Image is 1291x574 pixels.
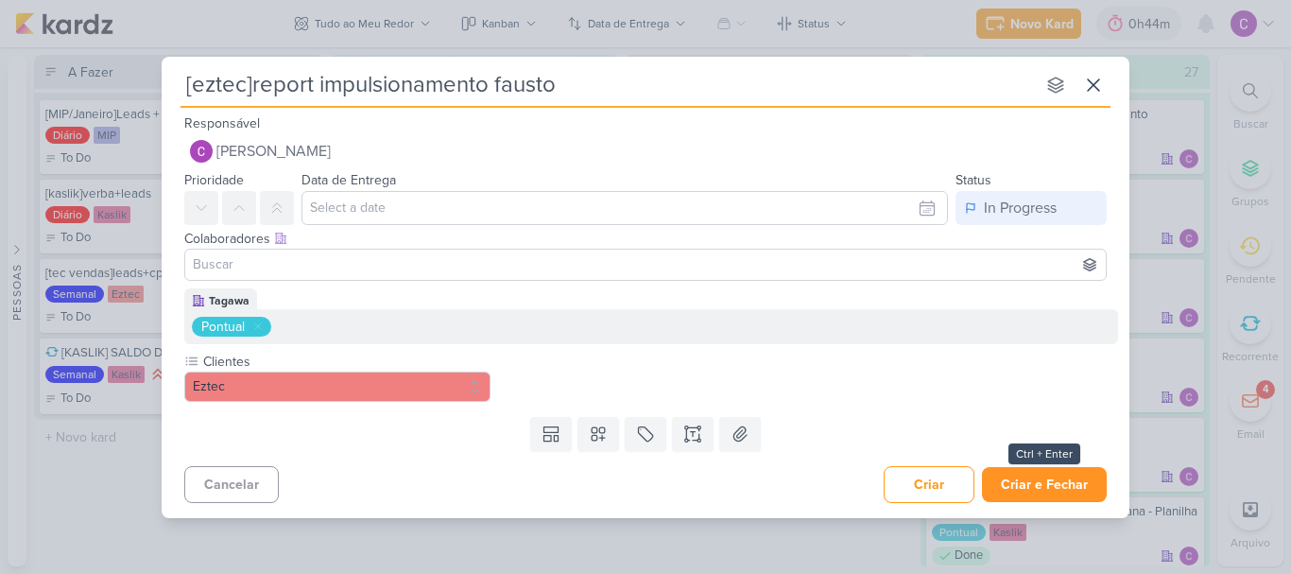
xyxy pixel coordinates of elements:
button: Criar e Fechar [982,467,1107,502]
button: Criar [884,466,974,503]
label: Responsável [184,115,260,131]
span: [PERSON_NAME] [216,140,331,163]
label: Data de Entrega [301,172,396,188]
input: Select a date [301,191,948,225]
label: Status [955,172,991,188]
button: [PERSON_NAME] [184,134,1107,168]
div: Colaboradores [184,229,1107,249]
label: Prioridade [184,172,244,188]
button: In Progress [955,191,1107,225]
div: Tagawa [209,292,250,309]
div: Ctrl + Enter [1008,444,1080,464]
button: Cancelar [184,466,279,503]
div: In Progress [984,197,1057,219]
div: Pontual [201,317,245,337]
button: Eztec [184,372,491,402]
label: Clientes [201,352,491,372]
img: Carlos Lima [190,140,213,163]
input: Buscar [189,253,1102,276]
input: Kard Sem Título [181,68,1035,102]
